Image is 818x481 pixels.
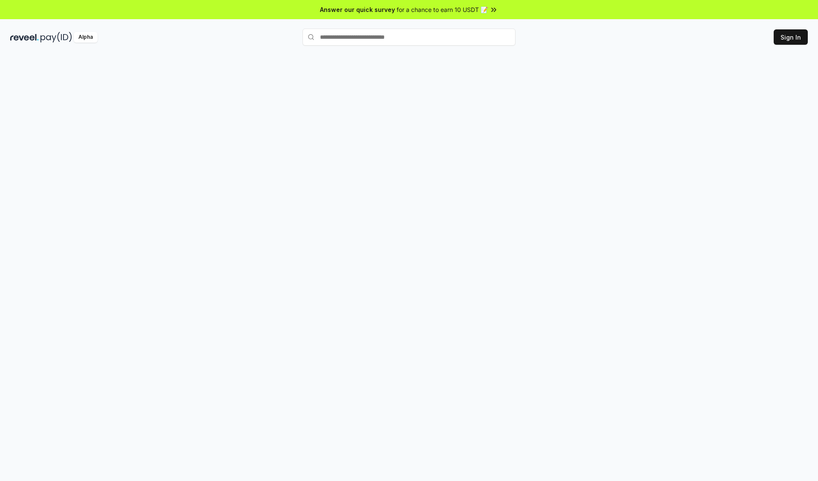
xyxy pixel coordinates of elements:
button: Sign In [774,29,808,45]
span: Answer our quick survey [320,5,395,14]
img: pay_id [40,32,72,43]
div: Alpha [74,32,98,43]
img: reveel_dark [10,32,39,43]
span: for a chance to earn 10 USDT 📝 [397,5,488,14]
